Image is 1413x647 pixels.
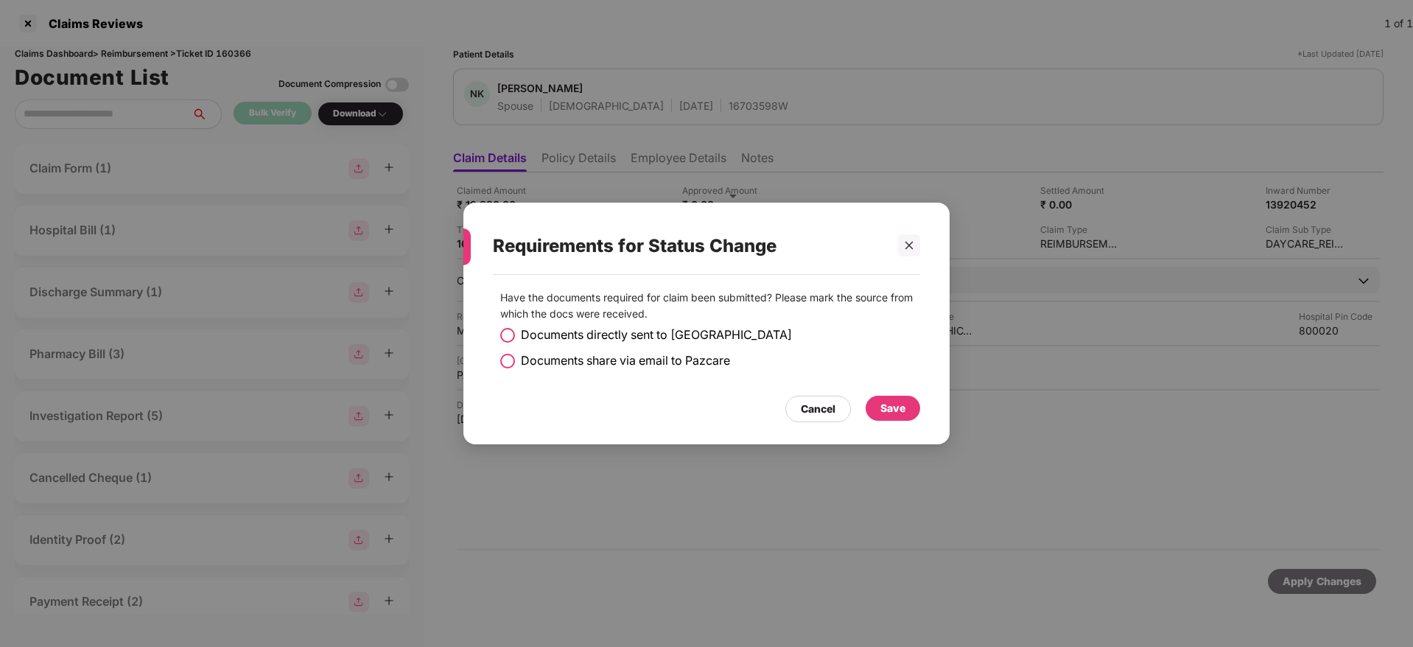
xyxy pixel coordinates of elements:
[493,217,885,275] div: Requirements for Status Change
[521,352,730,370] span: Documents share via email to Pazcare
[880,400,905,416] div: Save
[801,401,835,417] div: Cancel
[500,290,913,322] p: Have the documents required for claim been submitted? Please mark the source from which the docs ...
[904,240,914,251] span: close
[521,326,792,344] span: Documents directly sent to [GEOGRAPHIC_DATA]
